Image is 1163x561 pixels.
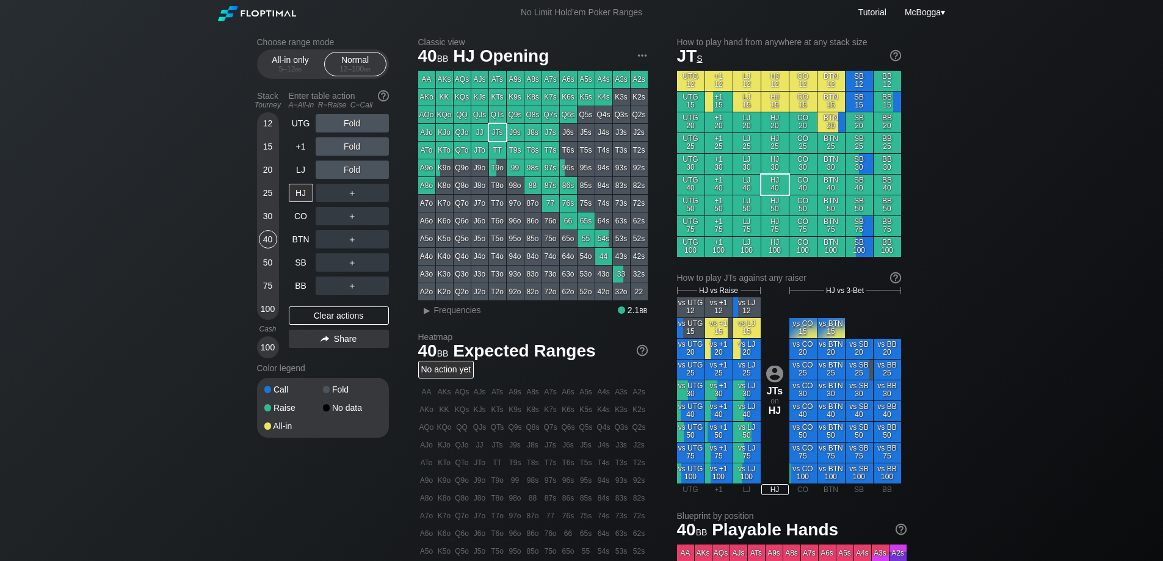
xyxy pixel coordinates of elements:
[874,112,901,132] div: BB 20
[489,106,506,123] div: QTs
[595,124,612,141] div: J4s
[817,154,845,174] div: BTN 30
[578,212,595,230] div: 65s
[733,133,761,153] div: LJ 25
[631,124,648,141] div: J2s
[436,89,453,106] div: KK
[560,283,577,300] div: 62o
[733,92,761,112] div: LJ 15
[578,159,595,176] div: 95s
[578,266,595,283] div: 53o
[542,89,559,106] div: K7s
[327,52,383,76] div: Normal
[316,207,389,225] div: ＋
[289,101,389,109] div: A=All-in R=Raise C=Call
[323,385,382,394] div: Fold
[418,159,435,176] div: A9o
[858,7,886,17] a: Tutorial
[542,124,559,141] div: J7s
[454,106,471,123] div: QQ
[524,106,542,123] div: Q8s
[418,37,648,47] h2: Classic view
[677,46,703,65] span: JT
[578,124,595,141] div: J5s
[846,237,873,257] div: SB 100
[733,112,761,132] div: LJ 20
[578,177,595,194] div: 85s
[613,106,630,123] div: Q3s
[489,159,506,176] div: T9o
[316,184,389,202] div: ＋
[454,195,471,212] div: Q7o
[761,175,789,195] div: HJ 40
[436,248,453,265] div: K4o
[631,266,648,283] div: 32s
[454,248,471,265] div: Q4o
[560,177,577,194] div: 86s
[489,89,506,106] div: KTs
[677,112,705,132] div: UTG 20
[418,266,435,283] div: A3o
[524,283,542,300] div: 82o
[874,92,901,112] div: BB 15
[595,71,612,88] div: A4s
[560,142,577,159] div: T6s
[471,142,488,159] div: JTo
[817,237,845,257] div: BTN 100
[846,195,873,215] div: SB 50
[846,154,873,174] div: SB 30
[489,142,506,159] div: TT
[471,177,488,194] div: J8o
[761,195,789,215] div: HJ 50
[542,106,559,123] div: Q7s
[560,195,577,212] div: 76s
[902,5,947,19] div: ▾
[264,385,323,394] div: Call
[578,106,595,123] div: Q5s
[631,177,648,194] div: 82s
[218,6,296,21] img: Floptimal logo
[789,154,817,174] div: CO 30
[846,71,873,91] div: SB 12
[631,248,648,265] div: 42s
[613,195,630,212] div: 73s
[295,65,302,73] span: bb
[507,71,524,88] div: A9s
[524,124,542,141] div: J8s
[761,154,789,174] div: HJ 30
[489,266,506,283] div: T3o
[613,266,630,283] div: 33
[265,65,316,73] div: 5 – 12
[436,212,453,230] div: K6o
[454,177,471,194] div: Q8o
[874,175,901,195] div: BB 40
[613,212,630,230] div: 63s
[436,124,453,141] div: KJo
[524,89,542,106] div: K8s
[264,422,323,430] div: All-in
[905,7,941,17] span: McBogga
[560,266,577,283] div: 63o
[613,89,630,106] div: K3s
[595,106,612,123] div: Q4s
[454,212,471,230] div: Q6o
[595,159,612,176] div: 94s
[560,159,577,176] div: 96s
[471,283,488,300] div: J2o
[507,195,524,212] div: 97o
[377,89,390,103] img: help.32db89a4.svg
[631,195,648,212] div: 72s
[507,230,524,247] div: 95o
[560,248,577,265] div: 64o
[418,195,435,212] div: A7o
[631,89,648,106] div: K2s
[418,248,435,265] div: A4o
[705,237,733,257] div: +1 100
[259,230,277,248] div: 40
[560,230,577,247] div: 65o
[507,159,524,176] div: 99
[789,71,817,91] div: CO 12
[436,266,453,283] div: K3o
[613,230,630,247] div: 53s
[471,159,488,176] div: J9o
